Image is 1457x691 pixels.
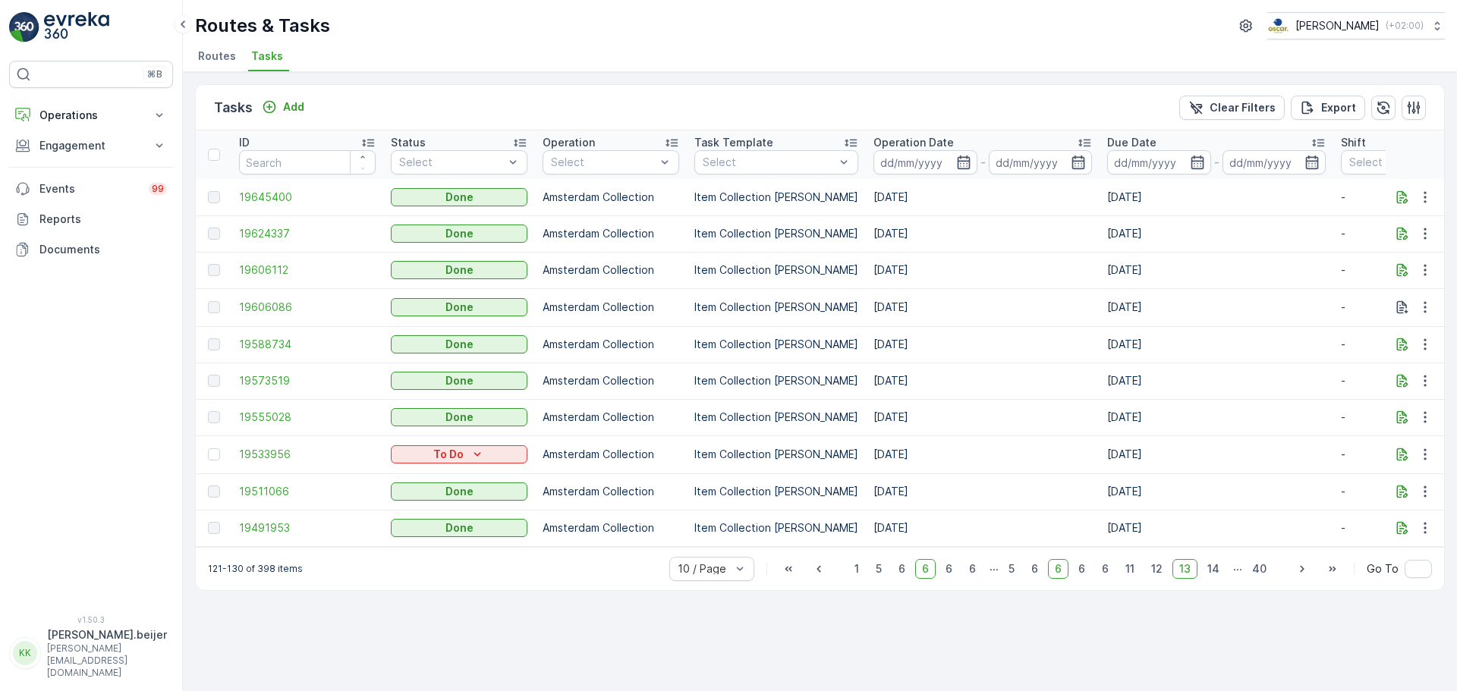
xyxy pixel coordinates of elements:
[1100,179,1333,215] td: [DATE]
[39,108,143,123] p: Operations
[391,135,426,150] p: Status
[239,373,376,388] span: 19573519
[866,252,1100,288] td: [DATE]
[208,522,220,534] div: Toggle Row Selected
[391,261,527,279] button: Done
[445,484,474,499] p: Done
[47,627,167,642] p: [PERSON_NAME].beijer
[543,190,679,205] p: Amsterdam Collection
[1214,153,1219,171] p: -
[1100,363,1333,399] td: [DATE]
[44,12,109,42] img: logo_light-DOdMpM7g.png
[1107,150,1211,174] input: dd/mm/yyyy
[1267,12,1445,39] button: [PERSON_NAME](+02:00)
[239,410,376,425] a: 19555028
[1201,559,1226,579] span: 14
[239,520,376,536] span: 19491953
[239,447,376,462] span: 19533956
[239,300,376,315] a: 19606086
[445,190,474,205] p: Done
[1024,559,1045,579] span: 6
[873,135,954,150] p: Operation Date
[13,641,37,665] div: KK
[391,335,527,353] button: Done
[694,410,858,425] p: Item Collection [PERSON_NAME]
[1119,559,1141,579] span: 11
[239,190,376,205] a: 19645400
[866,288,1100,326] td: [DATE]
[39,138,143,153] p: Engagement
[391,482,527,501] button: Done
[214,97,253,118] p: Tasks
[703,155,835,170] p: Select
[1144,559,1169,579] span: 12
[694,262,858,278] p: Item Collection [PERSON_NAME]
[9,130,173,161] button: Engagement
[543,410,679,425] p: Amsterdam Collection
[208,485,220,498] div: Toggle Row Selected
[1072,559,1092,579] span: 6
[239,135,250,150] p: ID
[1100,435,1333,473] td: [DATE]
[283,99,304,115] p: Add
[866,363,1100,399] td: [DATE]
[198,49,236,64] span: Routes
[1100,288,1333,326] td: [DATE]
[445,373,474,388] p: Done
[915,559,936,579] span: 6
[391,519,527,537] button: Done
[208,228,220,240] div: Toggle Row Selected
[256,98,310,116] button: Add
[9,12,39,42] img: logo
[391,225,527,243] button: Done
[391,372,527,390] button: Done
[239,484,376,499] a: 19511066
[391,298,527,316] button: Done
[1100,215,1333,252] td: [DATE]
[208,375,220,387] div: Toggle Row Selected
[433,447,464,462] p: To Do
[1267,17,1289,34] img: basis-logo_rgb2x.png
[694,447,858,462] p: Item Collection [PERSON_NAME]
[208,338,220,350] div: Toggle Row Selected
[39,212,167,227] p: Reports
[1386,20,1424,32] p: ( +02:00 )
[543,135,595,150] p: Operation
[208,264,220,276] div: Toggle Row Selected
[1100,510,1333,546] td: [DATE]
[1095,559,1116,579] span: 6
[1100,252,1333,288] td: [DATE]
[445,337,474,352] p: Done
[1223,150,1326,174] input: dd/mm/yyyy
[989,150,1093,174] input: dd/mm/yyyy
[391,408,527,426] button: Done
[1245,559,1273,579] span: 40
[694,520,858,536] p: Item Collection [PERSON_NAME]
[1210,100,1276,115] p: Clear Filters
[251,49,283,64] span: Tasks
[239,262,376,278] a: 19606112
[694,300,858,315] p: Item Collection [PERSON_NAME]
[9,615,173,624] span: v 1.50.3
[543,262,679,278] p: Amsterdam Collection
[543,520,679,536] p: Amsterdam Collection
[39,242,167,257] p: Documents
[445,520,474,536] p: Done
[208,448,220,460] div: Toggle Row Selected
[239,226,376,241] a: 19624337
[445,262,474,278] p: Done
[866,510,1100,546] td: [DATE]
[445,300,474,315] p: Done
[1291,96,1365,120] button: Export
[239,337,376,352] a: 19588734
[208,191,220,203] div: Toggle Row Selected
[866,215,1100,252] td: [DATE]
[1100,326,1333,363] td: [DATE]
[694,337,858,352] p: Item Collection [PERSON_NAME]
